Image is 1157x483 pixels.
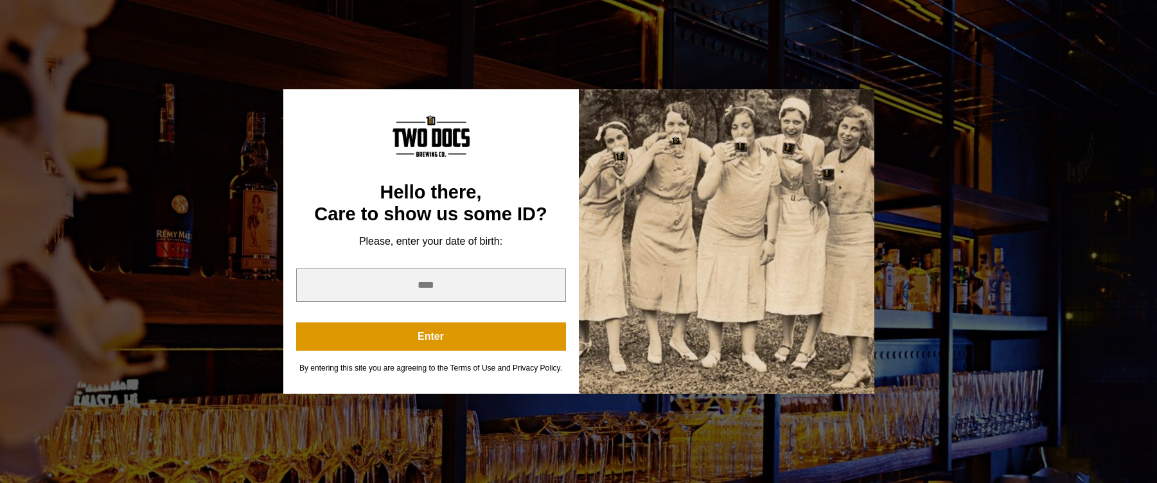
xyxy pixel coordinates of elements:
input: year [296,268,566,302]
div: Please, enter your date of birth: [296,235,566,248]
img: Content Logo [393,115,470,157]
button: Enter [296,322,566,351]
div: By entering this site you are agreeing to the Terms of Use and Privacy Policy. [296,364,566,373]
div: Hello there, Care to show us some ID? [296,182,566,225]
